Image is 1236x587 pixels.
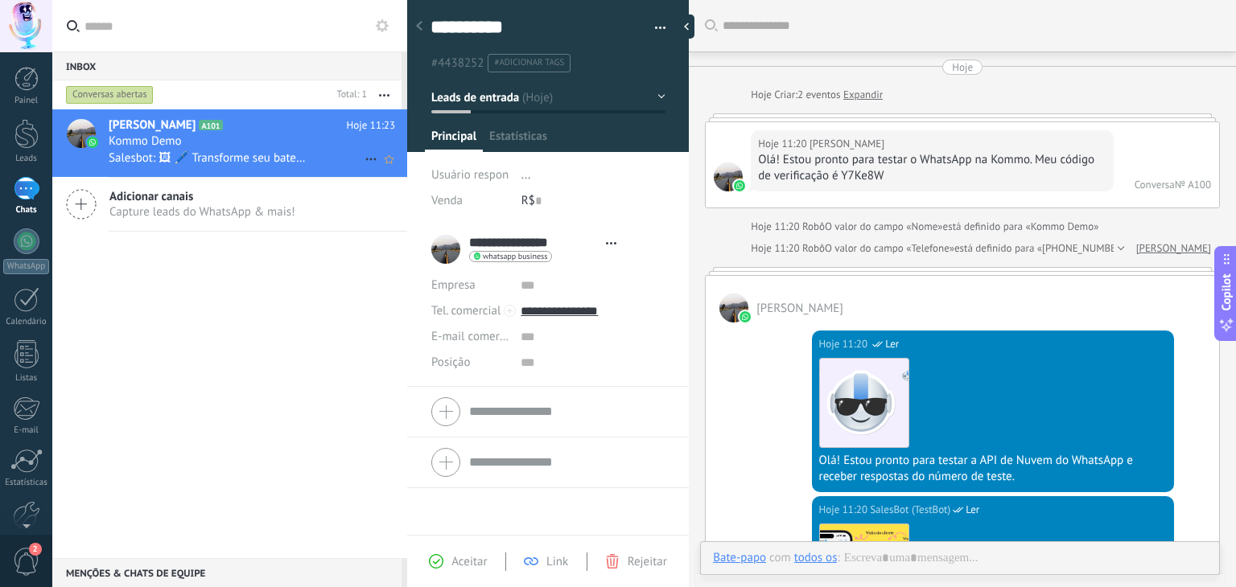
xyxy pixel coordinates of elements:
[109,189,295,204] span: Adicionar canais
[431,303,501,318] span: Tel. comercial
[367,80,402,109] button: Mais
[966,502,979,518] span: Ler
[431,356,470,368] span: Posição
[431,162,509,188] div: Usuário responsável
[870,502,950,518] span: SalesBot (TestBot)
[719,293,748,322] span: Giuliano Valença
[431,329,517,344] span: E-mail comercial
[431,55,484,71] span: #4438252
[494,57,564,68] span: #adicionar tags
[483,252,547,261] span: whatsapp business
[52,51,402,80] div: Inbox
[954,240,1131,257] span: está definido para «[PHONE_NUMBER]»
[52,558,402,587] div: Menções & Chats de equipe
[431,350,509,376] div: Posição
[819,502,871,518] div: Hoje 11:20
[347,117,395,133] span: Hoje 11:23
[521,167,531,183] span: ...
[843,87,883,103] a: Expandir
[751,87,883,103] div: Criar:
[87,137,98,148] img: icon
[431,273,509,298] div: Empresa
[802,220,825,233] span: Robô
[3,205,50,216] div: Chats
[431,129,476,152] span: Principal
[1218,274,1234,311] span: Copilot
[628,554,667,569] span: Rejeitar
[52,109,407,177] a: avataricon[PERSON_NAME]A101Hoje 11:23Kommo DemoSalesbot: 🖼 🖊️ Transforme seu bate-papo do WhatsAp...
[109,150,307,166] span: Salesbot: 🖼 🖊️ Transforme seu bate-papo do WhatsApp em uma ferramenta poderosa de preenchimento d...
[1136,240,1211,257] a: [PERSON_NAME]
[1175,178,1211,191] div: № A100
[199,120,222,130] span: A101
[66,85,154,105] div: Conversas abertas
[819,453,1167,485] div: Olá! Estou pronto para testar a API de Nuvem do WhatsApp e receber respostas do número de teste.
[769,550,791,566] span: com
[943,219,1099,235] span: está definido para «Kommo Demo»
[451,554,487,569] span: Aceitar
[331,87,367,103] div: Total: 1
[819,336,871,352] div: Hoje 11:20
[885,336,899,352] span: Ler
[489,129,547,152] span: Estatísticas
[758,152,1106,184] div: Olá! Estou pronto para testar o WhatsApp na Kommo. Meu código de verificação é Y7Ke8W
[3,478,50,488] div: Estatísticas
[431,193,463,208] span: Venda
[794,550,838,564] div: todos os
[714,162,743,191] span: Giuliano Valença
[3,425,50,436] div: E-mail
[758,136,810,152] div: Hoje 11:20
[109,204,295,220] span: Capture leads do WhatsApp & mais!
[431,167,535,183] span: Usuário responsável
[837,550,839,566] span: :
[109,133,182,150] span: Kommo Demo
[952,60,973,75] div: Hoje
[825,240,954,257] span: O valor do campo «Telefone»
[431,188,509,214] div: Venda
[431,298,501,324] button: Tel. comercial
[3,96,50,106] div: Painel
[756,301,843,316] span: Giuliano Valença
[820,359,908,447] img: 183.png
[751,87,774,103] div: Hoje
[810,136,884,152] span: Giuliano Valença
[740,311,751,322] img: waba.svg
[546,554,568,569] span: Link
[734,180,745,191] img: waba.svg
[3,154,50,164] div: Leads
[678,14,694,39] div: ocultar
[29,543,42,556] span: 2
[109,117,196,133] span: [PERSON_NAME]
[751,219,802,235] div: Hoje 11:20
[521,188,665,214] div: R$
[3,317,50,327] div: Calendário
[431,324,509,350] button: E-mail comercial
[802,241,825,255] span: Robô
[825,219,943,235] span: O valor do campo «Nome»
[3,259,49,274] div: WhatsApp
[751,240,802,257] div: Hoje 11:20
[797,87,840,103] span: 2 eventos
[1135,178,1175,191] div: Conversa
[3,373,50,384] div: Listas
